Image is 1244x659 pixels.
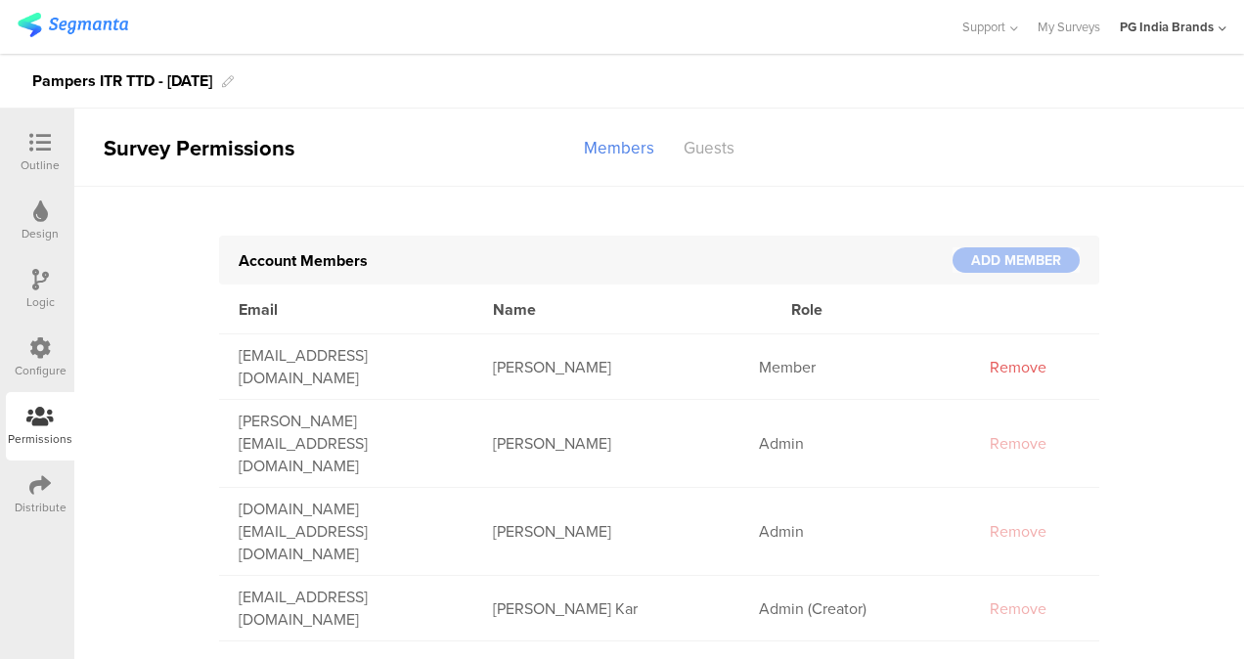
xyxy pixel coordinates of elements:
div: Admin [739,432,969,455]
div: [PERSON_NAME] [473,520,739,543]
div: Account Members [239,249,953,272]
div: [PERSON_NAME] [473,356,739,378]
div: kar.s.1@pg.com [219,586,473,631]
div: Survey Permissions [74,132,299,164]
div: [PERSON_NAME] [473,432,739,455]
div: Distribute [15,499,67,516]
div: patil.se@pg.com [219,498,473,565]
div: Remove [969,356,1067,378]
span: Support [962,18,1005,36]
div: Logic [26,293,55,311]
div: Guests [669,131,749,165]
div: Pampers ITR TTD - [DATE] [32,66,212,97]
img: segmanta logo [18,13,128,37]
div: Design [22,225,59,242]
div: dabrowski.d.3@pg.com [219,410,473,477]
div: Members [569,131,669,165]
div: Admin (Creator) [739,597,969,620]
div: Name [473,298,772,321]
div: Permissions [8,430,72,448]
div: Role [772,298,1001,321]
div: Email [219,298,473,321]
div: Admin [739,520,969,543]
div: gupta.a.49@pg.com [219,344,473,389]
div: [PERSON_NAME] Kar [473,597,739,620]
div: Configure [15,362,67,379]
div: PG India Brands [1120,18,1214,36]
div: Member [739,356,969,378]
div: Outline [21,156,60,174]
